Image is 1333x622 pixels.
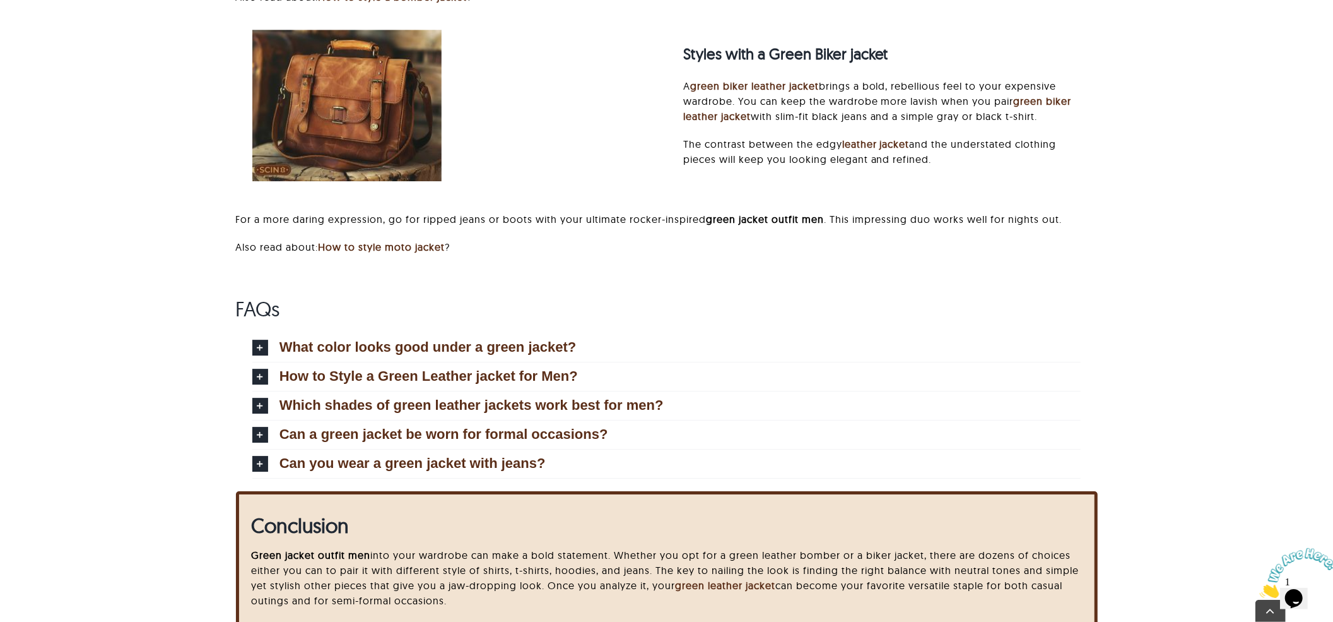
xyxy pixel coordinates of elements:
[236,212,1098,227] p: For a more daring expression, go for ripped jeans or boots with your ultimate rocker-inspired . T...
[675,579,775,592] a: green leather jacket
[279,340,577,354] span: What color looks good under a green jacket?
[252,421,1081,449] a: Can a green jacket be worn for formal occasions?
[252,362,1081,391] a: How to Style a Green Leather jacket for Men?
[251,547,1081,608] p: into your wardrobe can make a bold statement. Whether you opt for a green leather bomber or a bik...
[251,549,370,561] strong: Green jacket outfit men
[236,296,280,321] span: FAQs
[319,241,445,253] a: How to style moto jacket
[1255,543,1333,603] iframe: chat widget
[5,5,10,16] span: 1
[842,138,910,150] a: leather jacket
[5,5,83,55] img: Chat attention grabber
[690,80,819,92] a: green biker leather jacket
[279,457,546,470] span: Can you wear a green jacket with jeans?
[236,239,1098,254] p: Also read about: ?
[252,333,1081,362] a: What color looks good under a green jacket?
[683,44,888,63] strong: Styles with a Green Biker jacket
[683,78,1081,124] p: A brings a bold, rebellious feel to your expensive wardrobe. You can keep the wardrobe more lavis...
[252,30,442,181] img: How often I should clean my leather bag?
[251,513,349,538] strong: Conclusion
[252,450,1081,478] a: Can you wear a green jacket with jeans?
[707,213,825,225] strong: green jacket outfit men
[683,136,1081,167] p: The contrast between the edgy and the understated clothing pieces will keep you looking elegant a...
[252,392,1081,420] a: Which shades of green leather jackets work best for men?
[279,398,664,412] span: Which shades of green leather jackets work best for men?
[279,369,578,383] span: How to Style a Green Leather jacket for Men?
[279,428,608,441] span: Can a green jacket be worn for formal occasions?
